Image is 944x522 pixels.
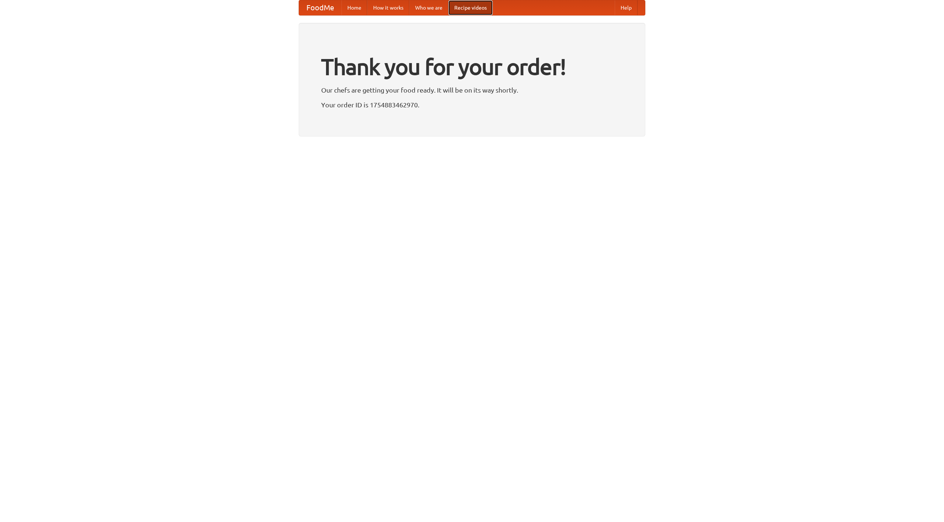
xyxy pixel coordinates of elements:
a: How it works [367,0,409,15]
a: Recipe videos [448,0,493,15]
a: Help [615,0,638,15]
a: FoodMe [299,0,341,15]
p: Our chefs are getting your food ready. It will be on its way shortly. [321,84,623,96]
h1: Thank you for your order! [321,49,623,84]
p: Your order ID is 1754883462970. [321,99,623,110]
a: Home [341,0,367,15]
a: Who we are [409,0,448,15]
